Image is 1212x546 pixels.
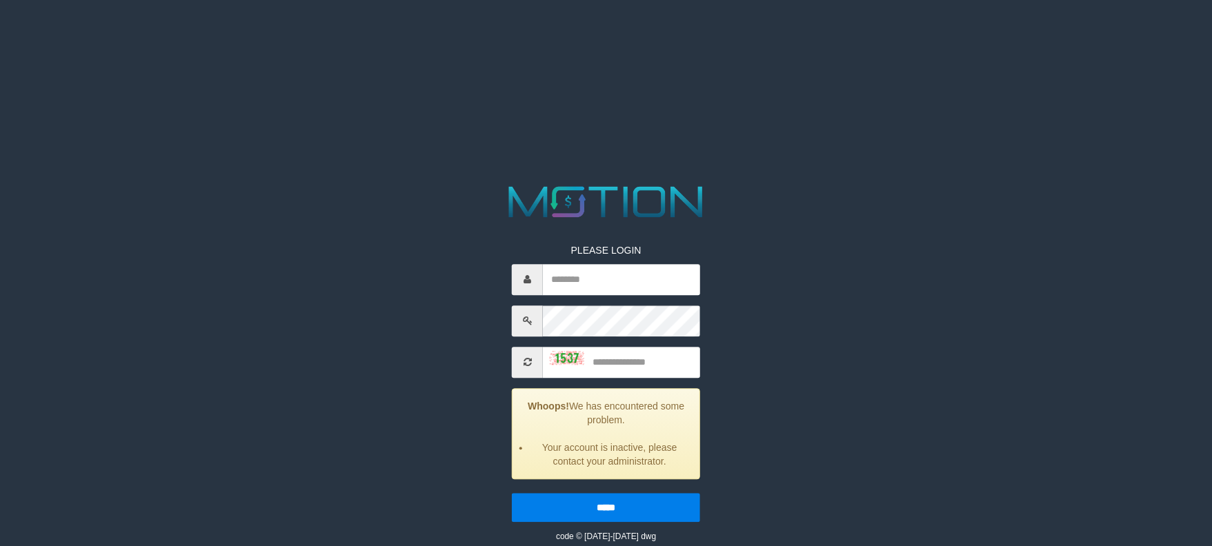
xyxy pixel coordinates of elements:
div: We has encountered some problem. [512,388,700,479]
li: Your account is inactive, please contact your administrator. [530,441,689,468]
img: MOTION_logo.png [500,181,712,223]
p: PLEASE LOGIN [512,243,700,257]
strong: Whoops! [528,401,569,412]
img: captcha [550,351,584,365]
small: code © [DATE]-[DATE] dwg [556,532,656,541]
